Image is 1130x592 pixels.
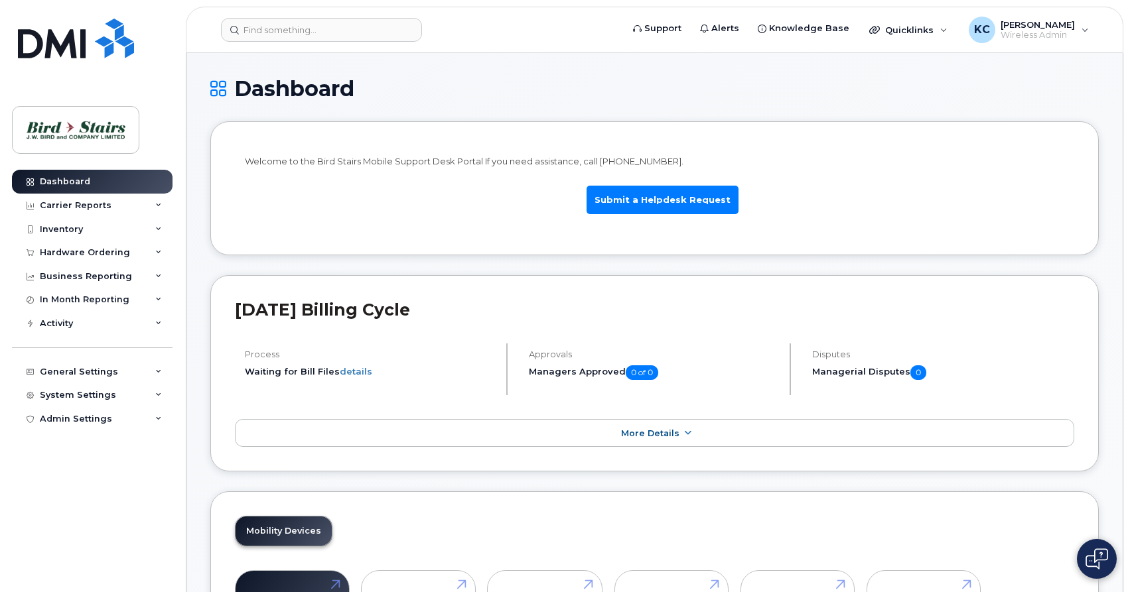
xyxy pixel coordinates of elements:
[626,365,658,380] span: 0 of 0
[812,365,1074,380] h5: Managerial Disputes
[587,186,739,214] a: Submit a Helpdesk Request
[245,349,495,359] h4: Process
[340,366,372,377] a: details
[235,300,1074,320] h2: [DATE] Billing Cycle
[529,365,779,380] h5: Managers Approved
[910,365,926,380] span: 0
[210,77,1099,100] h1: Dashboard
[621,428,679,438] span: More Details
[236,516,332,546] a: Mobility Devices
[812,349,1074,359] h4: Disputes
[1086,548,1108,569] img: Open chat
[245,365,495,378] li: Waiting for Bill Files
[529,349,779,359] h4: Approvals
[245,155,1064,168] p: Welcome to the Bird Stairs Mobile Support Desk Portal If you need assistance, call [PHONE_NUMBER].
